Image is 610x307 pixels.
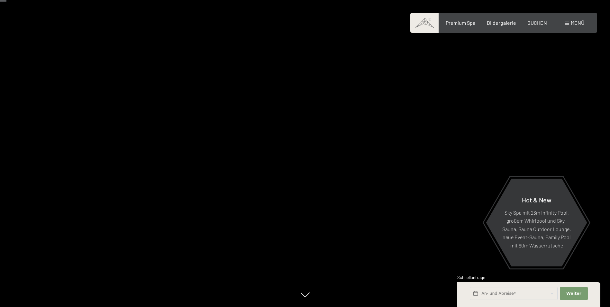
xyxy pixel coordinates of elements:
[446,20,475,26] a: Premium Spa
[502,208,571,249] p: Sky Spa mit 23m Infinity Pool, großem Whirlpool und Sky-Sauna, Sauna Outdoor Lounge, neue Event-S...
[571,20,584,26] span: Menü
[457,275,485,280] span: Schnellanfrage
[527,20,547,26] a: BUCHEN
[487,20,516,26] a: Bildergalerie
[522,196,551,203] span: Hot & New
[560,287,587,300] button: Weiter
[486,178,587,267] a: Hot & New Sky Spa mit 23m Infinity Pool, großem Whirlpool und Sky-Sauna, Sauna Outdoor Lounge, ne...
[566,291,581,296] span: Weiter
